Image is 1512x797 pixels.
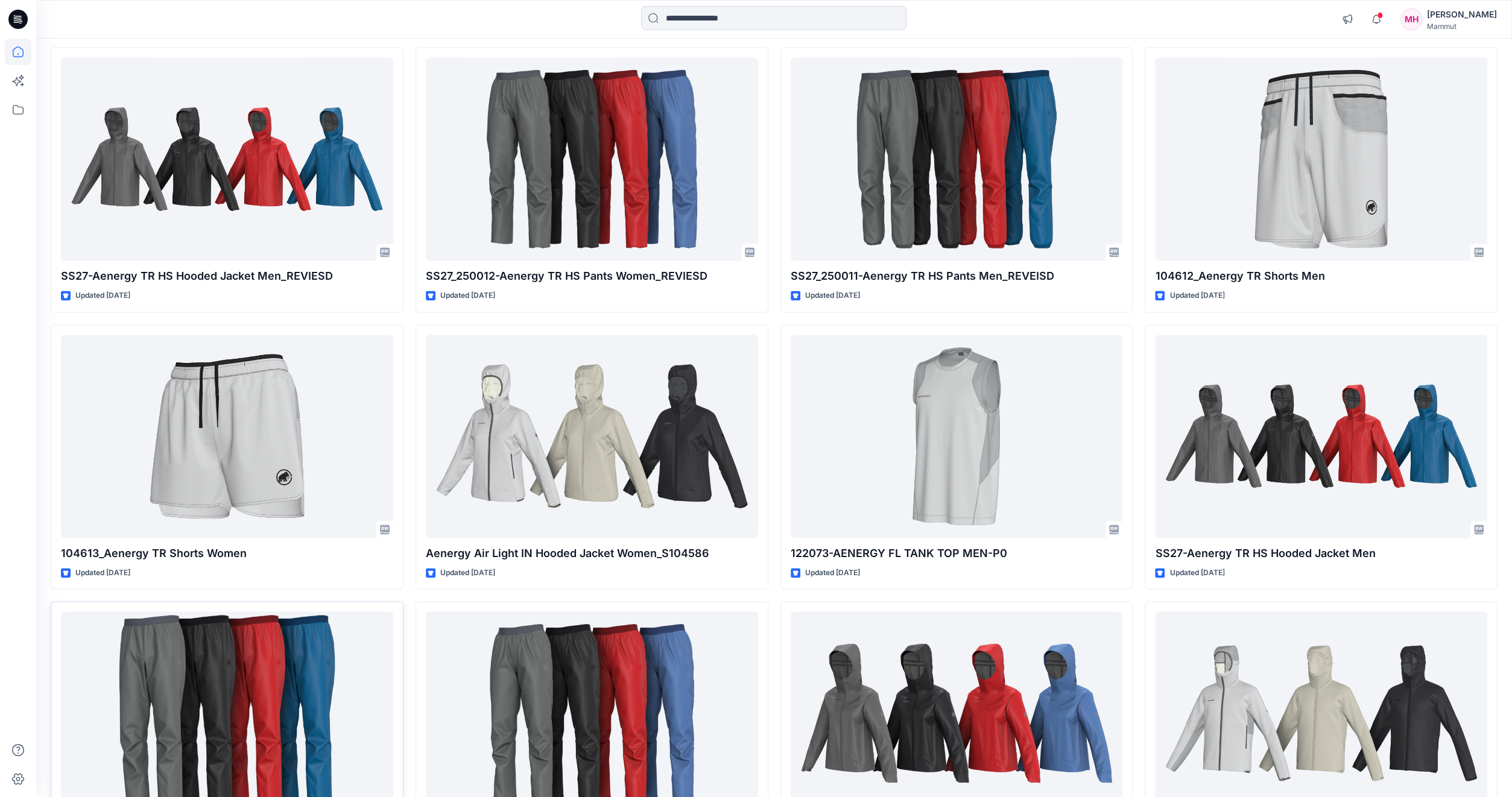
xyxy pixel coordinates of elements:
a: 122073-AENERGY FL TANK TOP MEN-P0 [791,335,1123,538]
p: Updated [DATE] [75,289,130,302]
p: SS27-Aenergy TR HS Hooded Jacket Men [1155,545,1487,562]
p: Updated [DATE] [440,567,495,579]
div: [PERSON_NAME] [1427,7,1497,22]
p: Updated [DATE] [1169,567,1224,579]
p: Updated [DATE] [805,289,860,302]
p: Updated [DATE] [75,567,130,579]
p: SS27-Aenergy TR HS Hooded Jacket Men_REVIESD [61,268,393,285]
p: 122073-AENERGY FL TANK TOP MEN-P0 [791,545,1123,562]
p: SS27_250011-Aenergy TR HS Pants Men_REVEISD [791,268,1123,285]
p: Updated [DATE] [805,567,860,579]
a: SS27_250011-Aenergy TR HS Pants Men_REVEISD [791,57,1123,260]
div: Mammut [1427,22,1497,31]
a: 104613_Aenergy TR Shorts Women [61,335,393,538]
p: 104613_Aenergy TR Shorts Women [61,545,393,562]
a: Aenergy Air Light IN Hooded Jacket Women_S104586 [426,335,758,538]
p: Updated [DATE] [440,289,495,302]
a: SS27-Aenergy TR HS Hooded Jacket Men_REVIESD [61,57,393,260]
p: 104612_Aenergy TR Shorts Men [1155,268,1487,285]
a: 104612_Aenergy TR Shorts Men [1155,57,1487,260]
div: MH [1400,8,1422,30]
p: Aenergy Air Light IN Hooded Jacket Women_S104586 [426,545,758,562]
p: Updated [DATE] [1169,289,1224,302]
a: SS27-Aenergy TR HS Hooded Jacket Men [1155,335,1487,538]
p: SS27_250012-Aenergy TR HS Pants Women_REVIESD [426,268,758,285]
a: SS27_250012-Aenergy TR HS Pants Women_REVIESD [426,57,758,260]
